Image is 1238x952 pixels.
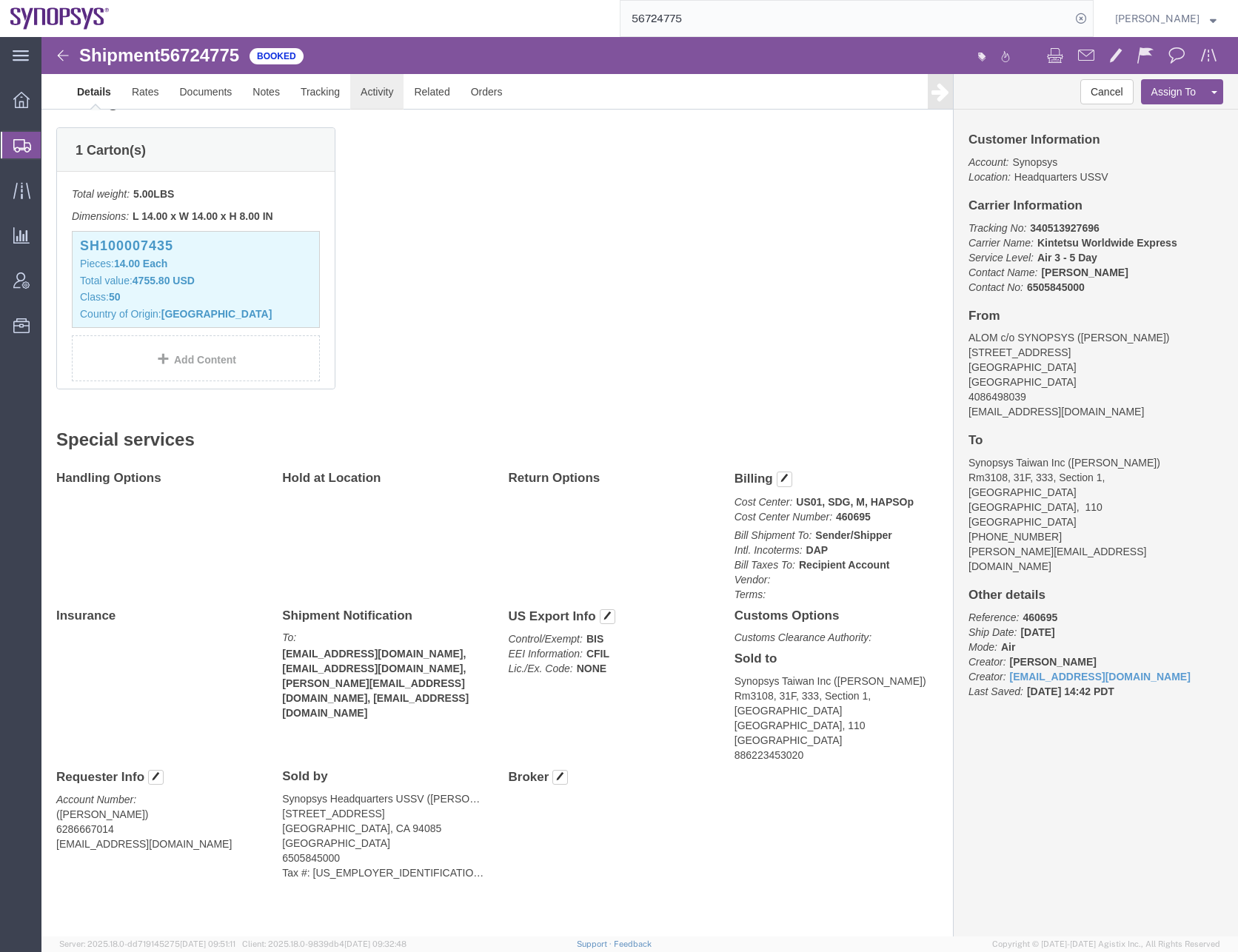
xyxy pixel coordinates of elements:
[10,7,110,30] img: logo
[577,939,614,948] a: Support
[992,938,1220,951] span: Copyright © [DATE]-[DATE] Agistix Inc., All Rights Reserved
[620,1,1071,36] input: Search for shipment number, reference number
[1114,10,1217,27] button: [PERSON_NAME]
[1115,10,1199,27] span: Rafael Chacon
[242,939,406,948] span: Client: 2025.18.0-9839db4
[614,939,652,948] a: Feedback
[344,939,406,948] span: [DATE] 09:32:48
[59,939,235,948] span: Server: 2025.18.0-dd719145275
[41,37,1238,936] iframe: FS Legacy Container
[180,939,235,948] span: [DATE] 09:51:11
